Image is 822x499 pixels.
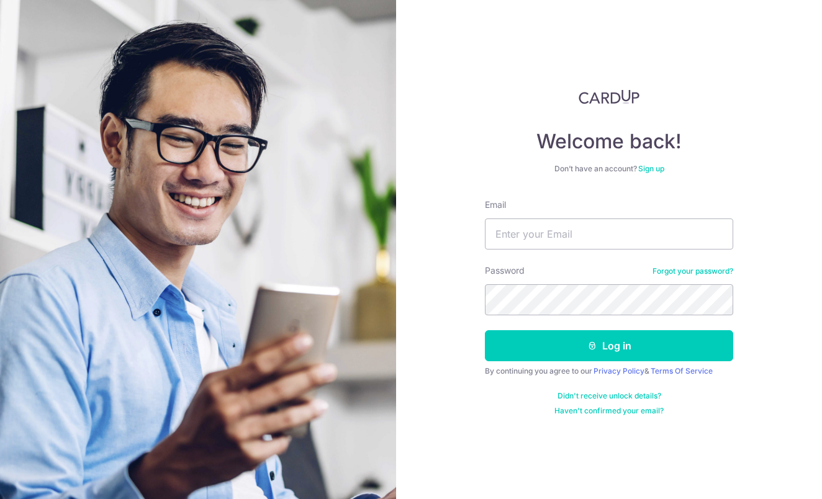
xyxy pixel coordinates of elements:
a: Didn't receive unlock details? [558,391,661,401]
h4: Welcome back! [485,129,733,154]
img: CardUp Logo [579,89,639,104]
label: Email [485,199,506,211]
a: Privacy Policy [594,366,644,375]
a: Haven't confirmed your email? [554,406,664,416]
div: Don’t have an account? [485,164,733,174]
input: Enter your Email [485,218,733,249]
div: By continuing you agree to our & [485,366,733,376]
a: Terms Of Service [651,366,713,375]
a: Sign up [638,164,664,173]
label: Password [485,264,525,277]
button: Log in [485,330,733,361]
a: Forgot your password? [653,266,733,276]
